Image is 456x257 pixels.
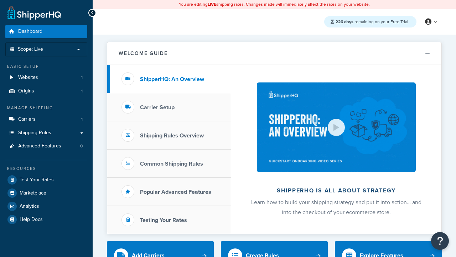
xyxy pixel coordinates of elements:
[18,46,43,52] span: Scope: Live
[80,143,83,149] span: 0
[18,143,61,149] span: Advanced Features
[20,177,54,183] span: Test Your Rates
[140,76,204,82] h3: ShipperHQ: An Overview
[5,166,87,172] div: Resources
[251,198,421,216] span: Learn how to build your shipping strategy and put it into action… and into the checkout of your e...
[5,126,87,140] a: Shipping Rules
[250,187,423,194] h2: ShipperHQ is all about strategy
[140,104,175,111] h3: Carrier Setup
[20,217,43,223] span: Help Docs
[5,113,87,126] li: Carriers
[208,1,216,7] b: LIVE
[18,116,36,122] span: Carriers
[5,113,87,126] a: Carriers1
[81,116,83,122] span: 1
[119,51,168,56] h2: Welcome Guide
[140,161,203,167] h3: Common Shipping Rules
[5,200,87,213] a: Analytics
[5,85,87,98] li: Origins
[5,187,87,200] a: Marketplace
[5,140,87,153] li: Advanced Features
[5,64,87,70] div: Basic Setup
[81,75,83,81] span: 1
[5,71,87,84] li: Websites
[18,88,34,94] span: Origins
[257,82,416,172] img: ShipperHQ is all about strategy
[5,105,87,111] div: Manage Shipping
[431,232,449,250] button: Open Resource Center
[336,19,353,25] strong: 226 days
[140,132,204,139] h3: Shipping Rules Overview
[18,130,51,136] span: Shipping Rules
[107,42,441,65] button: Welcome Guide
[140,189,211,195] h3: Popular Advanced Features
[81,88,83,94] span: 1
[18,29,42,35] span: Dashboard
[5,85,87,98] a: Origins1
[336,19,408,25] span: remaining on your Free Trial
[5,213,87,226] a: Help Docs
[5,71,87,84] a: Websites1
[5,25,87,38] a: Dashboard
[20,190,46,196] span: Marketplace
[140,217,187,223] h3: Testing Your Rates
[5,173,87,186] a: Test Your Rates
[18,75,38,81] span: Websites
[5,140,87,153] a: Advanced Features0
[20,203,39,210] span: Analytics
